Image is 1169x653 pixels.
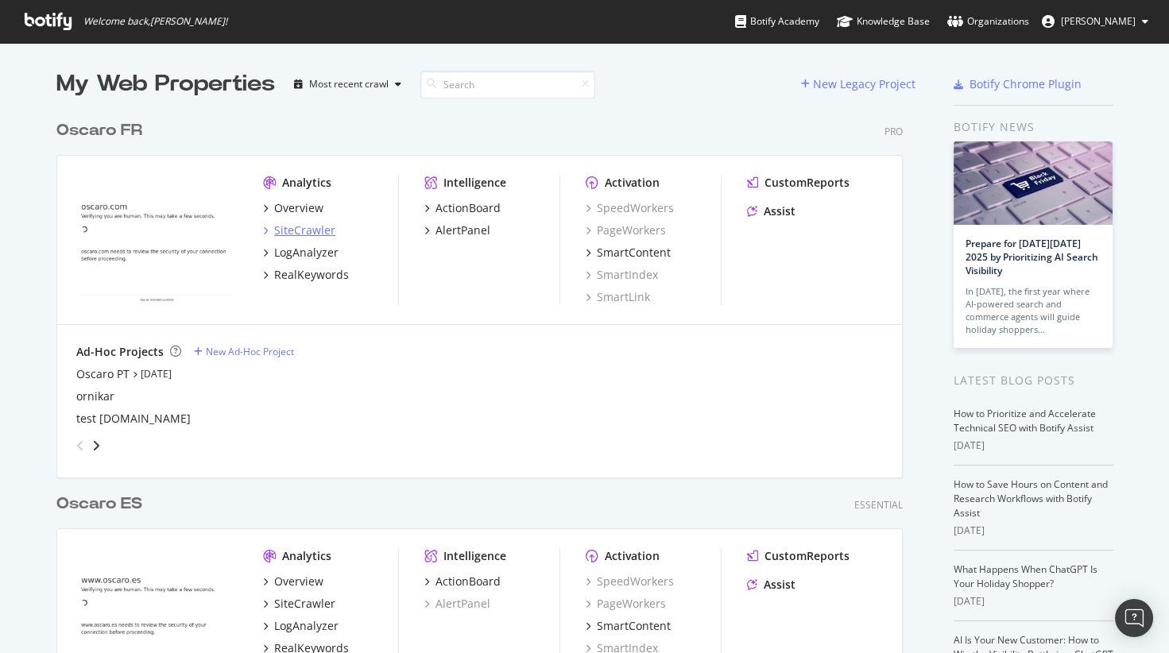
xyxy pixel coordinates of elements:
[884,125,903,138] div: Pro
[954,439,1113,453] div: [DATE]
[747,203,795,219] a: Assist
[747,175,850,191] a: CustomReports
[435,200,501,216] div: ActionBoard
[206,345,294,358] div: New Ad-Hoc Project
[56,68,275,100] div: My Web Properties
[274,596,335,612] div: SiteCrawler
[801,77,915,91] a: New Legacy Project
[954,407,1096,435] a: How to Prioritize and Accelerate Technical SEO with Botify Assist
[309,79,389,89] div: Most recent crawl
[56,119,142,142] div: Oscaro FR
[966,237,1098,277] a: Prepare for [DATE][DATE] 2025 by Prioritizing AI Search Visibility
[813,76,915,92] div: New Legacy Project
[263,222,335,238] a: SiteCrawler
[274,222,335,238] div: SiteCrawler
[966,285,1101,336] div: In [DATE], the first year where AI-powered search and commerce agents will guide holiday shoppers…
[970,76,1082,92] div: Botify Chrome Plugin
[424,574,501,589] a: ActionBoard
[274,267,349,283] div: RealKeywords
[76,411,191,427] a: test [DOMAIN_NAME]
[954,477,1108,520] a: How to Save Hours on Content and Research Workflows with Botify Assist
[435,574,501,589] div: ActionBoard
[282,548,331,564] div: Analytics
[288,71,408,97] button: Most recent crawl
[263,245,339,261] a: LogAnalyzer
[263,596,335,612] a: SiteCrawler
[735,14,819,29] div: Botify Academy
[76,344,164,360] div: Ad-Hoc Projects
[274,574,323,589] div: Overview
[747,548,850,564] a: CustomReports
[443,548,506,564] div: Intelligence
[263,200,323,216] a: Overview
[424,222,490,238] a: AlertPanel
[70,433,91,458] div: angle-left
[420,71,595,99] input: Search
[597,245,671,261] div: SmartContent
[263,267,349,283] a: RealKeywords
[586,574,674,589] a: SpeedWorkers
[424,200,501,216] a: ActionBoard
[837,14,930,29] div: Knowledge Base
[764,203,795,219] div: Assist
[954,524,1113,538] div: [DATE]
[194,345,294,358] a: New Ad-Hoc Project
[597,618,671,634] div: SmartContent
[605,548,660,564] div: Activation
[76,175,238,303] img: Oscaro.com
[605,175,660,191] div: Activation
[954,594,1113,609] div: [DATE]
[263,618,339,634] a: LogAnalyzer
[435,222,490,238] div: AlertPanel
[586,222,666,238] a: PageWorkers
[586,267,658,283] a: SmartIndex
[586,618,671,634] a: SmartContent
[764,577,795,593] div: Assist
[854,498,903,512] div: Essential
[263,574,323,589] a: Overview
[76,388,114,404] a: ornikar
[954,562,1097,590] a: What Happens When ChatGPT Is Your Holiday Shopper?
[282,175,331,191] div: Analytics
[747,577,795,593] a: Assist
[274,200,323,216] div: Overview
[274,618,339,634] div: LogAnalyzer
[56,493,149,516] a: Oscaro ES
[56,493,142,516] div: Oscaro ES
[424,596,490,612] a: AlertPanel
[1115,599,1153,637] div: Open Intercom Messenger
[76,366,130,382] a: Oscaro PT
[954,118,1113,136] div: Botify news
[56,119,149,142] a: Oscaro FR
[764,548,850,564] div: CustomReports
[91,438,102,454] div: angle-right
[443,175,506,191] div: Intelligence
[954,76,1082,92] a: Botify Chrome Plugin
[83,15,227,28] span: Welcome back, [PERSON_NAME] !
[764,175,850,191] div: CustomReports
[801,71,915,97] button: New Legacy Project
[274,245,339,261] div: LogAnalyzer
[141,367,172,381] a: [DATE]
[586,245,671,261] a: SmartContent
[947,14,1029,29] div: Organizations
[954,141,1113,225] img: Prepare for Black Friday 2025 by Prioritizing AI Search Visibility
[1061,14,1136,28] span: Brunel Dimitri
[586,200,674,216] a: SpeedWorkers
[954,372,1113,389] div: Latest Blog Posts
[586,289,650,305] a: SmartLink
[586,596,666,612] a: PageWorkers
[1029,9,1161,34] button: [PERSON_NAME]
